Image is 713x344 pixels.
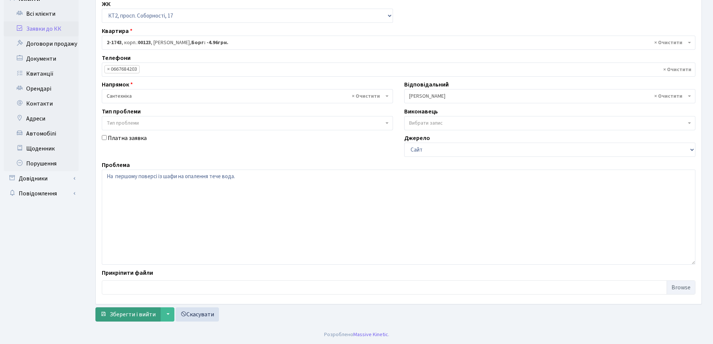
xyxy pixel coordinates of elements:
[108,134,147,143] label: Платна заявка
[663,66,691,73] span: Видалити всі елементи
[409,92,686,100] span: Тихонов М.М.
[102,268,153,277] label: Прикріпити файли
[4,171,79,186] a: Довідники
[324,331,389,339] div: Розроблено .
[4,21,79,36] a: Заявки до КК
[107,66,110,73] span: ×
[353,331,388,338] a: Massive Kinetic
[409,119,443,127] span: Вибрати запис
[191,39,228,46] b: Борг: -4.96грн.
[4,141,79,156] a: Щоденник
[107,39,686,46] span: <b>2-1743</b>, корп.: <b>00123</b>, Кушнір Аліна Вячеславівна, <b>Борг: -4.96грн.</b>
[4,96,79,111] a: Контакти
[104,65,140,73] li: 0667684203
[4,126,79,141] a: Автомобілі
[654,39,682,46] span: Видалити всі елементи
[4,81,79,96] a: Орендарі
[654,92,682,100] span: Видалити всі елементи
[404,134,430,143] label: Джерело
[4,6,79,21] a: Всі клієнти
[107,39,122,46] b: 2-1743
[138,39,151,46] b: 00123
[107,119,139,127] span: Тип проблеми
[4,36,79,51] a: Договори продажу
[404,80,449,89] label: Відповідальний
[4,51,79,66] a: Документи
[102,54,131,63] label: Телефони
[352,92,380,100] span: Видалити всі елементи
[102,27,132,36] label: Квартира
[102,161,130,170] label: Проблема
[102,89,393,103] span: Сантехніка
[404,107,438,116] label: Виконавець
[404,89,695,103] span: Тихонов М.М.
[95,307,161,322] button: Зберегти і вийти
[102,36,695,50] span: <b>2-1743</b>, корп.: <b>00123</b>, Кушнір Аліна Вячеславівна, <b>Борг: -4.96грн.</b>
[107,92,384,100] span: Сантехніка
[102,80,133,89] label: Напрямок
[110,310,156,319] span: Зберегти і вийти
[4,111,79,126] a: Адреси
[176,307,219,322] a: Скасувати
[4,186,79,201] a: Повідомлення
[4,156,79,171] a: Порушення
[102,107,141,116] label: Тип проблеми
[4,66,79,81] a: Квитанції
